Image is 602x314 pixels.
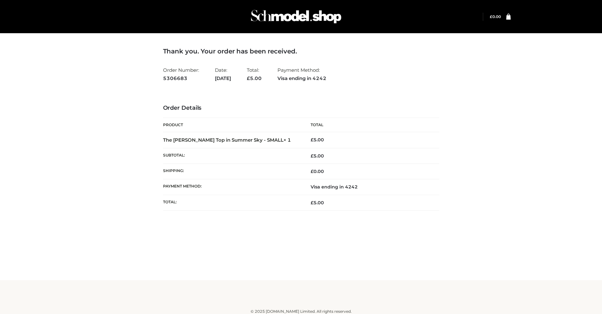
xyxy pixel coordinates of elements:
[283,137,291,143] strong: × 1
[163,65,199,84] li: Order Number:
[163,179,301,195] th: Payment method:
[311,153,313,159] span: £
[163,47,439,55] h3: Thank you. Your order has been received.
[490,14,501,19] bdi: 0.00
[301,118,439,132] th: Total
[247,75,262,81] span: 5.00
[277,65,326,84] li: Payment Method:
[215,74,231,83] strong: [DATE]
[490,14,492,19] span: £
[163,74,199,83] strong: 5306683
[163,148,301,163] th: Subtotal:
[311,169,313,174] span: £
[247,65,262,84] li: Total:
[277,74,326,83] strong: Visa ending in 4242
[490,14,501,19] a: £0.00
[163,118,301,132] th: Product
[163,105,439,112] h3: Order Details
[311,200,324,206] span: 5.00
[311,137,324,143] bdi: 5.00
[249,4,344,29] img: Schmodel Admin 964
[163,195,301,210] th: Total:
[163,164,301,179] th: Shipping:
[301,179,439,195] td: Visa ending in 4242
[163,137,291,143] strong: The [PERSON_NAME] Top in Summer Sky - SMALL
[311,153,324,159] span: 5.00
[215,65,231,84] li: Date:
[247,75,250,81] span: £
[311,200,313,206] span: £
[311,169,324,174] bdi: 0.00
[311,137,313,143] span: £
